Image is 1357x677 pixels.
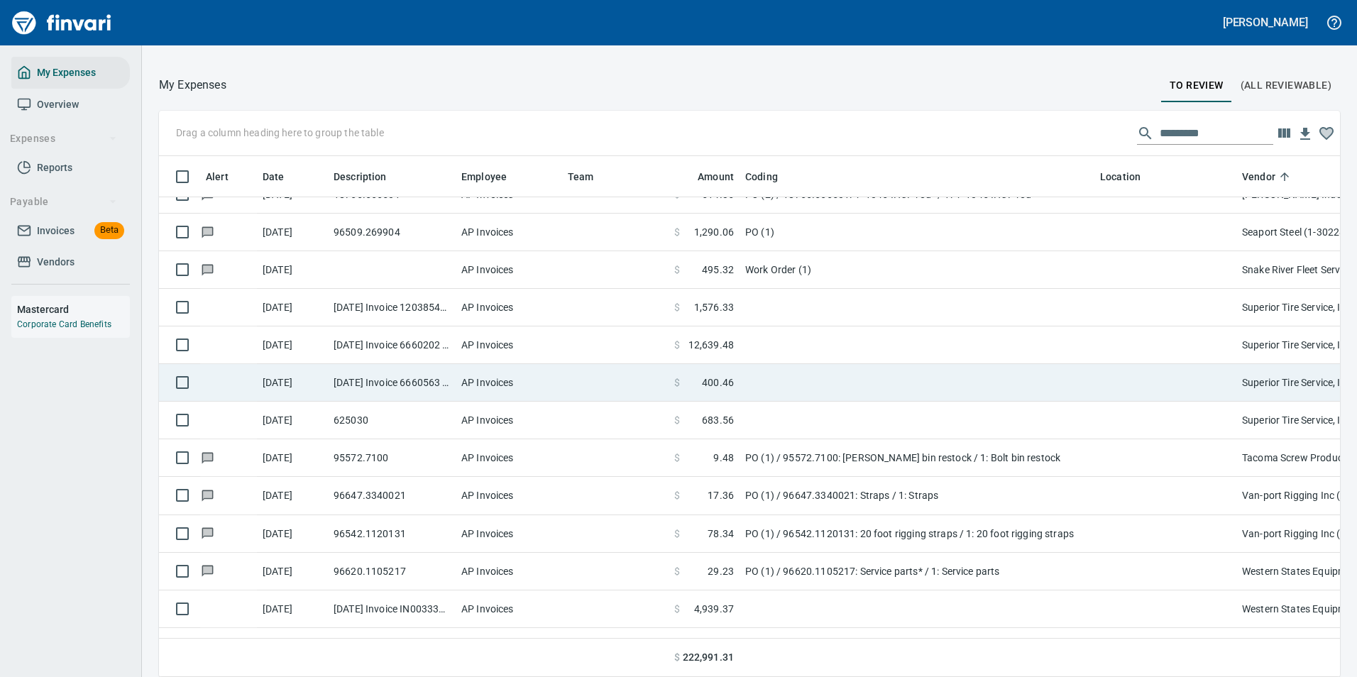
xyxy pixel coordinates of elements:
span: Beta [94,222,124,238]
span: $ [674,488,680,502]
span: 1,576.33 [694,300,734,314]
span: Invoices [37,222,75,240]
span: $ [674,527,680,541]
td: [DATE] [257,214,328,251]
span: Employee [461,168,507,185]
td: AP Invoices [456,590,562,628]
span: Overview [37,96,79,114]
span: $ [674,300,680,314]
td: AP Invoices [456,326,562,364]
a: My Expenses [11,57,130,89]
td: [DATE] [257,477,328,514]
td: AP Invoices [456,628,562,666]
td: PO (1) / 96542.1120131: 20 foot rigging straps / 1: 20 foot rigging straps [740,515,1094,553]
span: Has messages [200,528,215,537]
button: Payable [4,189,123,215]
span: Expenses [10,130,117,148]
span: Date [263,168,285,185]
span: Location [1100,168,1141,185]
span: 9.48 [713,451,734,465]
td: PO (1) / 96215.256604: Galv Airgas Bunker / 1: Galv Airgas Bunkers [740,628,1094,666]
span: Team [568,168,612,185]
span: 12,639.48 [688,338,734,352]
span: Vendors [37,253,75,271]
span: 17.36 [708,488,734,502]
td: Work Order (1) [740,251,1094,289]
a: Vendors [11,246,130,278]
td: AP Invoices [456,515,562,553]
td: 96215.256604 [328,628,456,666]
td: 96620.1105217 [328,553,456,590]
td: PO (1) / 96620.1105217: Service parts* / 1: Service parts [740,553,1094,590]
span: $ [674,263,680,277]
td: 625030 [328,402,456,439]
span: Alert [206,168,247,185]
td: [DATE] [257,439,328,477]
span: 29.23 [708,564,734,578]
a: Overview [11,89,130,121]
span: $ [674,225,680,239]
span: 683.56 [702,413,734,427]
td: PO (1) [740,214,1094,251]
td: AP Invoices [456,289,562,326]
span: Location [1100,168,1159,185]
td: [DATE] [257,326,328,364]
button: [PERSON_NAME] [1219,11,1312,33]
td: PO (1) / 95572.7100: [PERSON_NAME] bin restock / 1: Bolt bin restock [740,439,1094,477]
a: Reports [11,152,130,184]
td: 96509.269904 [328,214,456,251]
span: Vendor [1242,168,1275,185]
a: InvoicesBeta [11,215,130,247]
button: Expenses [4,126,123,152]
span: Alert [206,168,229,185]
span: 222,991.31 [683,650,734,665]
td: AP Invoices [456,477,562,514]
span: 4,939.37 [694,602,734,616]
span: Coding [745,168,796,185]
td: AP Invoices [456,553,562,590]
td: 96647.3340021 [328,477,456,514]
span: Employee [461,168,525,185]
td: [DATE] Invoice 6660563 from Superior Tire Service, Inc (1-10991) [328,364,456,402]
span: Has messages [200,453,215,462]
td: [DATE] [257,364,328,402]
span: 495.32 [702,263,734,277]
nav: breadcrumb [159,77,226,94]
span: Has messages [200,265,215,274]
button: Column choices favorited. Click to reset to default [1316,123,1337,144]
span: $ [674,338,680,352]
td: AP Invoices [456,439,562,477]
span: $ [674,602,680,616]
td: [DATE] [257,289,328,326]
img: Finvari [9,6,115,40]
span: Has messages [200,490,215,500]
td: [DATE] [257,402,328,439]
span: $ [674,375,680,390]
span: Description [334,168,405,185]
h6: Mastercard [17,302,130,317]
button: Download Table [1295,123,1316,145]
td: [DATE] [257,553,328,590]
td: 95572.7100 [328,439,456,477]
button: Choose columns to display [1273,123,1295,144]
td: [DATE] [257,251,328,289]
span: $ [674,564,680,578]
td: AP Invoices [456,214,562,251]
td: [DATE] [257,628,328,666]
td: AP Invoices [456,402,562,439]
span: Team [568,168,594,185]
td: [DATE] [257,515,328,553]
span: 400.46 [702,375,734,390]
span: Amount [679,168,734,185]
span: $ [674,650,680,665]
span: $ [674,413,680,427]
span: $ [674,451,680,465]
span: Amount [698,168,734,185]
span: Has messages [200,189,215,199]
span: (All Reviewable) [1241,77,1331,94]
h5: [PERSON_NAME] [1223,15,1308,30]
span: Vendor [1242,168,1294,185]
td: [DATE] Invoice 120385490 from Superior Tire Service, Inc (1-10991) [328,289,456,326]
td: [DATE] Invoice IN003332960 from [GEOGRAPHIC_DATA] Equipment Co. (1-11113) [328,590,456,628]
